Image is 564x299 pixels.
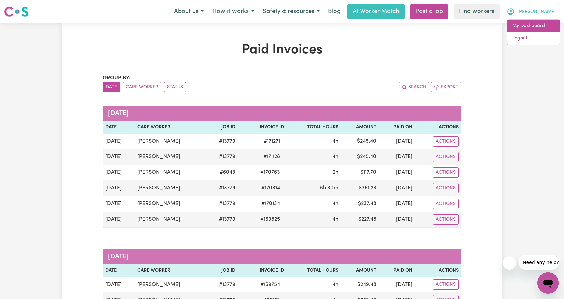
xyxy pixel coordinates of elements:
iframe: Message from company [519,255,559,270]
span: # 171128 [259,153,284,161]
button: About us [170,5,208,19]
td: [DATE] [379,165,415,180]
th: Total Hours [287,121,341,134]
span: 4 hours [332,201,338,206]
span: # 169825 [256,215,284,223]
th: Actions [415,264,461,277]
span: 4 hours [332,154,338,159]
td: $ 245.40 [341,134,379,149]
span: # 171271 [260,137,284,145]
td: [PERSON_NAME] [135,196,206,212]
th: Amount [341,264,379,277]
th: Actions [415,121,461,134]
a: Logout [507,32,560,45]
div: My Account [507,19,560,45]
button: Actions [433,167,459,178]
td: $ 117.70 [341,165,379,180]
td: [PERSON_NAME] [135,277,206,292]
td: [PERSON_NAME] [135,212,206,228]
a: My Dashboard [507,20,560,32]
button: sort invoices by care worker [123,82,161,92]
td: # 13779 [206,149,238,165]
td: # 13779 [206,180,238,196]
td: # 13779 [206,212,238,228]
span: 6 hours 30 minutes [320,185,338,191]
button: How it works [208,5,258,19]
th: Paid On [379,121,415,134]
button: Export [431,82,461,92]
button: Search [399,82,429,92]
span: Group by: [103,75,131,81]
th: Date [103,264,135,277]
td: [DATE] [103,165,135,180]
h1: Paid Invoices [103,42,461,58]
span: Need any help? [4,5,40,10]
td: $ 361.23 [341,180,379,196]
a: Careseekers logo [4,4,29,19]
td: [DATE] [379,134,415,149]
th: Care Worker [135,264,206,277]
th: Amount [341,121,379,134]
a: Post a job [410,4,448,19]
td: [DATE] [379,212,415,228]
button: Actions [433,214,459,225]
td: [DATE] [103,212,135,228]
img: Careseekers logo [4,6,29,18]
button: Actions [433,183,459,193]
button: Actions [433,199,459,209]
td: $ 249.48 [341,277,379,292]
a: Blog [324,4,345,19]
td: [DATE] [103,134,135,149]
td: [DATE] [379,180,415,196]
td: [PERSON_NAME] [135,134,206,149]
td: [DATE] [379,196,415,212]
th: Job ID [206,121,238,134]
a: AI Worker Match [347,4,405,19]
span: 2 hours [333,170,338,175]
th: Invoice ID [238,264,287,277]
span: [PERSON_NAME] [517,8,556,16]
td: $ 245.40 [341,149,379,165]
span: # 170314 [257,184,284,192]
span: 4 hours [332,217,338,222]
th: Date [103,121,135,134]
button: Actions [433,136,459,147]
th: Invoice ID [238,121,287,134]
th: Care Worker [135,121,206,134]
td: [DATE] [103,180,135,196]
button: Actions [433,279,459,290]
th: Total Hours [287,264,341,277]
td: # 6043 [206,165,238,180]
button: sort invoices by paid status [164,82,186,92]
button: Safety & resources [258,5,324,19]
button: sort invoices by date [103,82,120,92]
iframe: Close message [503,256,516,270]
th: Paid On [379,264,415,277]
span: # 169754 [256,281,284,289]
td: [PERSON_NAME] [135,165,206,180]
td: [DATE] [379,149,415,165]
a: Find workers [454,4,500,19]
td: # 13779 [206,196,238,212]
td: $ 237.48 [341,196,379,212]
td: [PERSON_NAME] [135,180,206,196]
td: [DATE] [103,196,135,212]
iframe: Button to launch messaging window [537,272,559,294]
caption: [DATE] [103,249,461,264]
td: [PERSON_NAME] [135,149,206,165]
button: My Account [502,5,560,19]
span: # 170763 [256,168,284,176]
td: [DATE] [103,277,135,292]
td: [DATE] [379,277,415,292]
td: $ 227.48 [341,212,379,228]
th: Job ID [206,264,238,277]
span: 4 hours [332,282,338,287]
caption: [DATE] [103,106,461,121]
span: # 170134 [257,200,284,208]
td: # 13779 [206,277,238,292]
span: 4 hours [332,139,338,144]
button: Actions [433,152,459,162]
td: # 13779 [206,134,238,149]
td: [DATE] [103,149,135,165]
